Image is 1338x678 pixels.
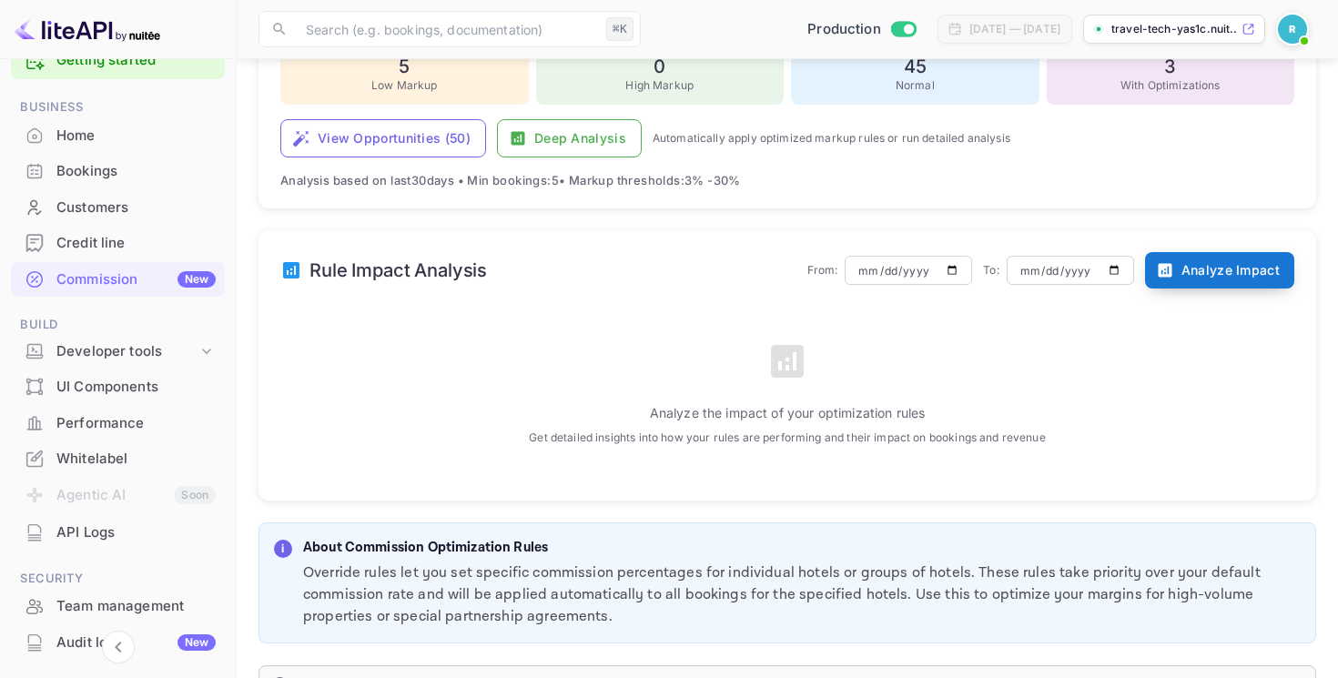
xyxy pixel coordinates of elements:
div: Home [11,118,225,154]
div: Developer tools [11,336,225,368]
div: UI Components [56,377,216,398]
a: Bookings [11,154,225,187]
p: High Markup [547,77,774,94]
a: Customers [11,190,225,224]
p: travel-tech-yas1c.nuit... [1111,21,1238,37]
div: Audit logsNew [11,625,225,661]
button: Collapse navigation [102,631,135,663]
div: Bookings [11,154,225,189]
div: Bookings [56,161,216,182]
span: Production [807,19,881,40]
p: i [281,541,284,557]
div: [DATE] — [DATE] [969,21,1060,37]
a: Audit logsNew [11,625,225,659]
span: Security [11,569,225,589]
a: Credit line [11,226,225,259]
p: Automatically apply optimized markup rules or run detailed analysis [653,130,1010,147]
div: Credit line [56,233,216,254]
div: Commission [56,269,216,290]
h6: 5 [291,56,518,77]
p: Get detailed insights into how your rules are performing and their impact on bookings and revenue [299,430,1276,446]
img: LiteAPI logo [15,15,160,44]
div: Customers [56,197,216,218]
div: CommissionNew [11,262,225,298]
div: Getting started [11,42,225,79]
div: API Logs [56,522,216,543]
p: With Optimizations [1058,77,1284,94]
h6: 45 [802,56,1029,77]
img: Revolut [1278,15,1307,44]
div: Customers [11,190,225,226]
p: About Commission Optimization Rules [303,538,1301,559]
button: View Opportunities (50) [280,119,486,157]
a: Getting started [56,50,216,71]
div: Credit line [11,226,225,261]
p: Analyze the impact of your optimization rules [299,403,1276,422]
div: Whitelabel [11,441,225,477]
div: New [177,634,216,651]
div: Audit logs [56,632,216,653]
a: CommissionNew [11,262,225,296]
p: Low Markup [291,77,518,94]
span: Business [11,97,225,117]
span: Analysis based on last 30 days • Min bookings: 5 • Markup thresholds: 3 % - 30 % [280,173,741,187]
a: UI Components [11,369,225,403]
a: Home [11,118,225,152]
button: Deep Analysis [497,119,642,157]
div: ⌘K [606,17,634,41]
div: UI Components [11,369,225,405]
h6: 3 [1058,56,1284,77]
div: Whitelabel [56,449,216,470]
a: Performance [11,406,225,440]
p: Normal [802,77,1029,94]
div: Switch to Sandbox mode [800,19,923,40]
h6: 0 [547,56,774,77]
div: Performance [56,413,216,434]
p: From: [807,262,838,278]
a: API Logs [11,515,225,549]
div: Team management [11,589,225,624]
h6: Rule Impact Analysis [309,259,487,281]
p: Override rules let you set specific commission percentages for individual hotels or groups of hot... [303,562,1301,628]
div: Home [56,126,216,147]
div: New [177,271,216,288]
a: Whitelabel [11,441,225,475]
div: Developer tools [56,341,198,362]
div: Team management [56,596,216,617]
a: Team management [11,589,225,622]
div: API Logs [11,515,225,551]
input: Search (e.g. bookings, documentation) [295,11,599,47]
div: Performance [11,406,225,441]
button: Analyze Impact [1145,252,1294,288]
span: Build [11,315,225,335]
p: To: [983,262,998,278]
